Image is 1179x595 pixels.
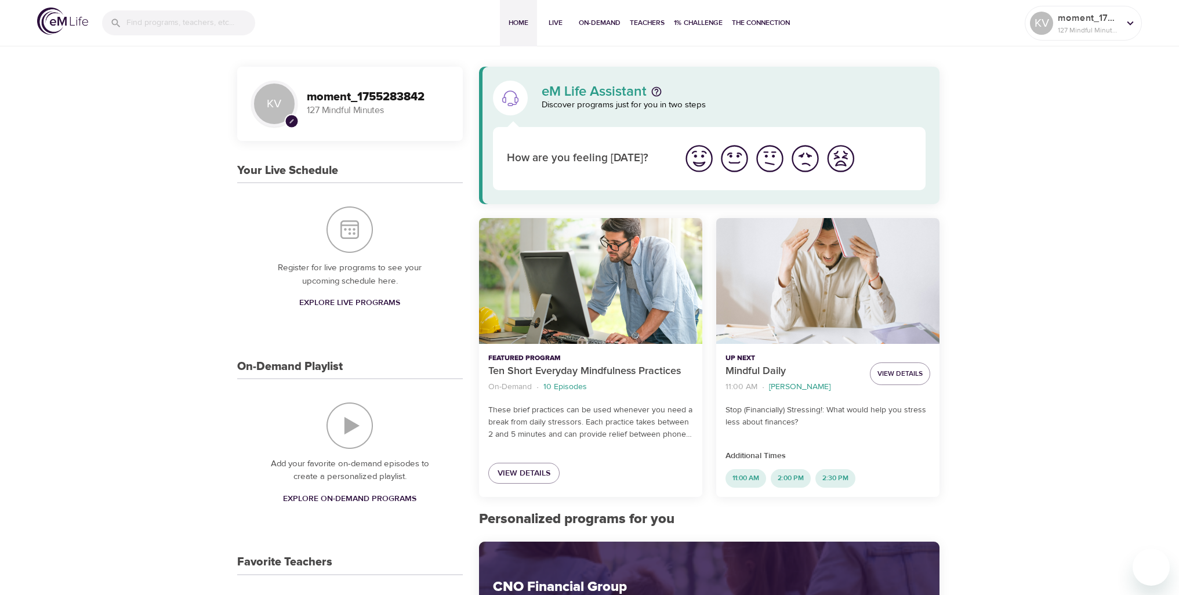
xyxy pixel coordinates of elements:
div: KV [1030,12,1053,35]
span: The Connection [732,17,790,29]
div: KV [251,81,298,127]
span: 2:30 PM [815,473,855,483]
p: Discover programs just for you in two steps [542,99,926,112]
img: On-Demand Playlist [327,402,373,449]
p: 127 Mindful Minutes [1058,25,1119,35]
button: I'm feeling worst [823,141,858,176]
p: [PERSON_NAME] [769,381,830,393]
span: On-Demand [579,17,621,29]
p: These brief practices can be used whenever you need a break from daily stressors. Each practice t... [488,404,693,441]
img: ok [754,143,786,175]
p: 10 Episodes [543,381,587,393]
img: eM Life Assistant [501,89,520,107]
span: Teachers [630,17,665,29]
p: Mindful Daily [725,364,861,379]
img: bad [789,143,821,175]
div: 2:00 PM [771,469,811,488]
p: moment_1755283842 [1058,11,1119,25]
span: View Details [498,466,550,481]
h3: Favorite Teachers [237,556,332,569]
h3: Your Live Schedule [237,164,338,177]
iframe: Button to launch messaging window [1133,549,1170,586]
p: How are you feeling [DATE]? [507,150,668,167]
p: Add your favorite on-demand episodes to create a personalized playlist. [260,458,440,484]
p: Up Next [725,353,861,364]
span: 2:00 PM [771,473,811,483]
span: Home [505,17,532,29]
button: I'm feeling great [681,141,717,176]
img: good [719,143,750,175]
input: Find programs, teachers, etc... [126,10,255,35]
p: eM Life Assistant [542,85,647,99]
p: On-Demand [488,381,532,393]
div: 11:00 AM [725,469,766,488]
span: View Details [877,368,923,380]
img: worst [825,143,857,175]
button: View Details [870,362,930,385]
a: View Details [488,463,560,484]
p: Additional Times [725,450,930,462]
nav: breadcrumb [725,379,861,395]
p: 11:00 AM [725,381,757,393]
p: Featured Program [488,353,693,364]
h3: moment_1755283842 [307,90,449,104]
a: Explore On-Demand Programs [278,488,421,510]
p: Ten Short Everyday Mindfulness Practices [488,364,693,379]
img: Your Live Schedule [327,206,373,253]
span: 1% Challenge [674,17,723,29]
p: 127 Mindful Minutes [307,104,449,117]
span: Explore On-Demand Programs [283,492,416,506]
a: Explore Live Programs [295,292,405,314]
span: Explore Live Programs [299,296,400,310]
button: I'm feeling ok [752,141,788,176]
span: 11:00 AM [725,473,766,483]
img: logo [37,8,88,35]
button: Mindful Daily [716,218,939,344]
h2: Personalized programs for you [479,511,940,528]
button: I'm feeling bad [788,141,823,176]
img: great [683,143,715,175]
p: Register for live programs to see your upcoming schedule here. [260,262,440,288]
div: 2:30 PM [815,469,855,488]
nav: breadcrumb [488,379,693,395]
button: Ten Short Everyday Mindfulness Practices [479,218,702,344]
h3: On-Demand Playlist [237,360,343,373]
span: Live [542,17,569,29]
li: · [762,379,764,395]
button: I'm feeling good [717,141,752,176]
p: Stop (Financially) Stressing!: What would help you stress less about finances? [725,404,930,429]
li: · [536,379,539,395]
